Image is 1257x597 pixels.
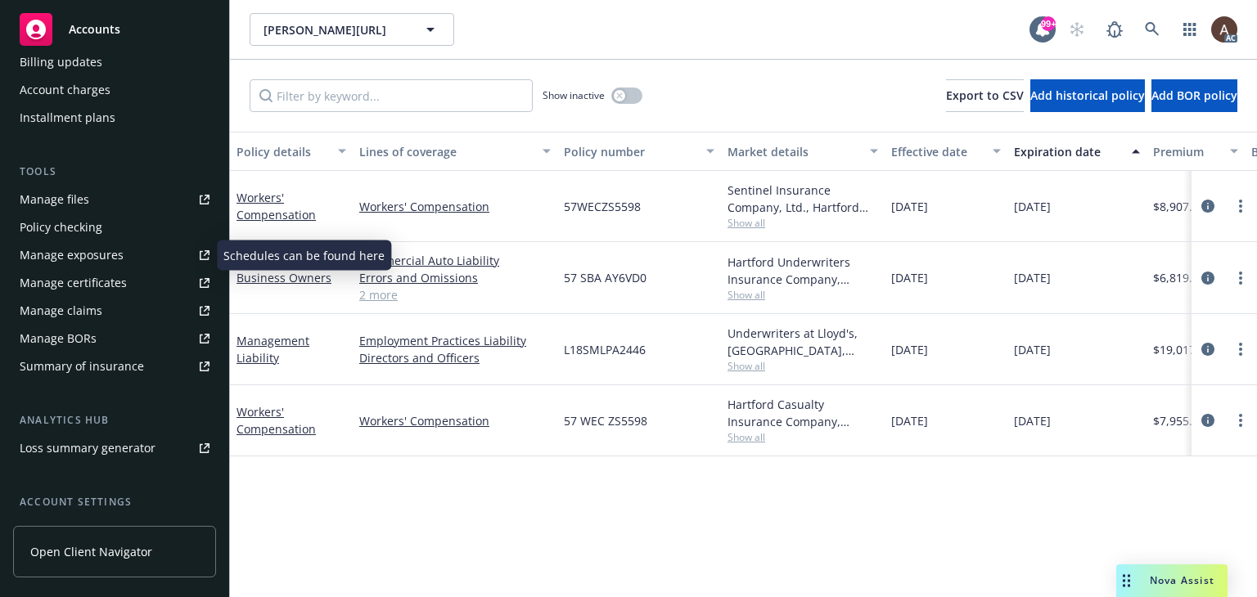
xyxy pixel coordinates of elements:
a: Manage files [13,186,216,213]
button: Add BOR policy [1151,79,1237,112]
span: L18SMLPA2446 [564,341,646,358]
span: Show all [728,359,878,373]
a: Workers' Compensation [359,198,551,215]
button: Add historical policy [1030,79,1145,112]
div: Sentinel Insurance Company, Ltd., Hartford Insurance Group [728,182,878,216]
span: Add historical policy [1030,88,1145,103]
a: Switch app [1174,13,1206,46]
a: Manage BORs [13,325,216,352]
span: $19,017.00 [1153,341,1212,358]
img: photo [1211,16,1237,43]
a: Installment plans [13,105,216,131]
div: Summary of insurance [20,353,144,379]
a: Workers' Compensation [237,404,316,437]
div: Drag to move [1116,564,1137,597]
a: Report a Bug [1098,13,1131,46]
div: Hartford Underwriters Insurance Company, Hartford Insurance Group [728,254,878,288]
div: Policy details [237,143,328,160]
span: [DATE] [1014,269,1051,286]
span: $6,819.00 [1153,269,1205,286]
a: Policy checking [13,214,216,240]
a: more [1231,411,1250,430]
a: 2 more [359,286,551,303]
a: Manage claims [13,298,216,324]
div: Hartford Casualty Insurance Company, Hartford Insurance Group [728,396,878,430]
span: Show all [728,288,878,302]
button: Expiration date [1007,132,1147,171]
div: Analytics hub [13,412,216,429]
div: Premium [1153,143,1220,160]
button: Policy details [230,132,353,171]
span: Show inactive [543,88,605,102]
button: Premium [1147,132,1245,171]
button: Lines of coverage [353,132,557,171]
div: Installment plans [20,105,115,131]
button: [PERSON_NAME][URL] [250,13,454,46]
a: Billing updates [13,49,216,75]
a: Accounts [13,7,216,52]
div: Policy number [564,143,696,160]
button: Export to CSV [946,79,1024,112]
a: more [1231,268,1250,288]
div: 99+ [1041,16,1056,31]
a: Start snowing [1061,13,1093,46]
span: Show all [728,216,878,230]
span: Accounts [69,23,120,36]
a: circleInformation [1198,339,1218,359]
span: $7,955.00 [1153,412,1205,429]
a: Commercial Auto Liability [359,252,551,269]
span: Add BOR policy [1151,88,1237,103]
span: [DATE] [891,198,928,215]
div: Underwriters at Lloyd's, [GEOGRAPHIC_DATA], [PERSON_NAME] of London, CRC Group [728,325,878,359]
a: circleInformation [1198,268,1218,288]
span: [DATE] [891,341,928,358]
div: Manage exposures [20,242,124,268]
a: Employment Practices Liability [359,332,551,349]
span: [DATE] [891,412,928,429]
a: circleInformation [1198,411,1218,430]
span: [DATE] [1014,341,1051,358]
div: Expiration date [1014,143,1122,160]
span: [DATE] [1014,412,1051,429]
button: Policy number [557,132,721,171]
input: Filter by keyword... [250,79,533,112]
div: Tools [13,164,216,180]
div: Lines of coverage [359,143,533,160]
button: Nova Assist [1116,564,1228,597]
span: $8,907.00 [1153,198,1205,215]
a: more [1231,339,1250,359]
div: Loss summary generator [20,435,155,461]
div: Billing updates [20,49,102,75]
div: Manage BORs [20,325,97,352]
button: Market details [721,132,885,171]
span: Open Client Navigator [30,543,152,560]
a: more [1231,196,1250,216]
button: Effective date [885,132,1007,171]
span: Export to CSV [946,88,1024,103]
div: Effective date [891,143,983,160]
div: Manage claims [20,298,102,324]
div: Policy checking [20,214,102,240]
span: [DATE] [891,269,928,286]
a: Account charges [13,77,216,103]
span: Nova Assist [1150,573,1214,587]
span: [PERSON_NAME][URL] [264,21,405,38]
a: Directors and Officers [359,349,551,366]
a: Workers' Compensation [359,412,551,429]
span: 57 WEC ZS5598 [564,412,647,429]
span: 57 SBA AY6VD0 [564,269,647,286]
div: Manage files [20,186,89,213]
a: Manage exposures [13,242,216,268]
div: Account charges [20,77,110,103]
div: Manage certificates [20,270,127,296]
a: Business Owners [237,270,331,285]
a: Errors and Omissions [359,269,551,286]
a: Workers' Compensation [237,190,316,222]
a: Search [1136,13,1169,46]
a: Summary of insurance [13,353,216,379]
div: Market details [728,143,860,160]
span: Show all [728,430,878,444]
span: [DATE] [1014,198,1051,215]
a: Loss summary generator [13,435,216,461]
